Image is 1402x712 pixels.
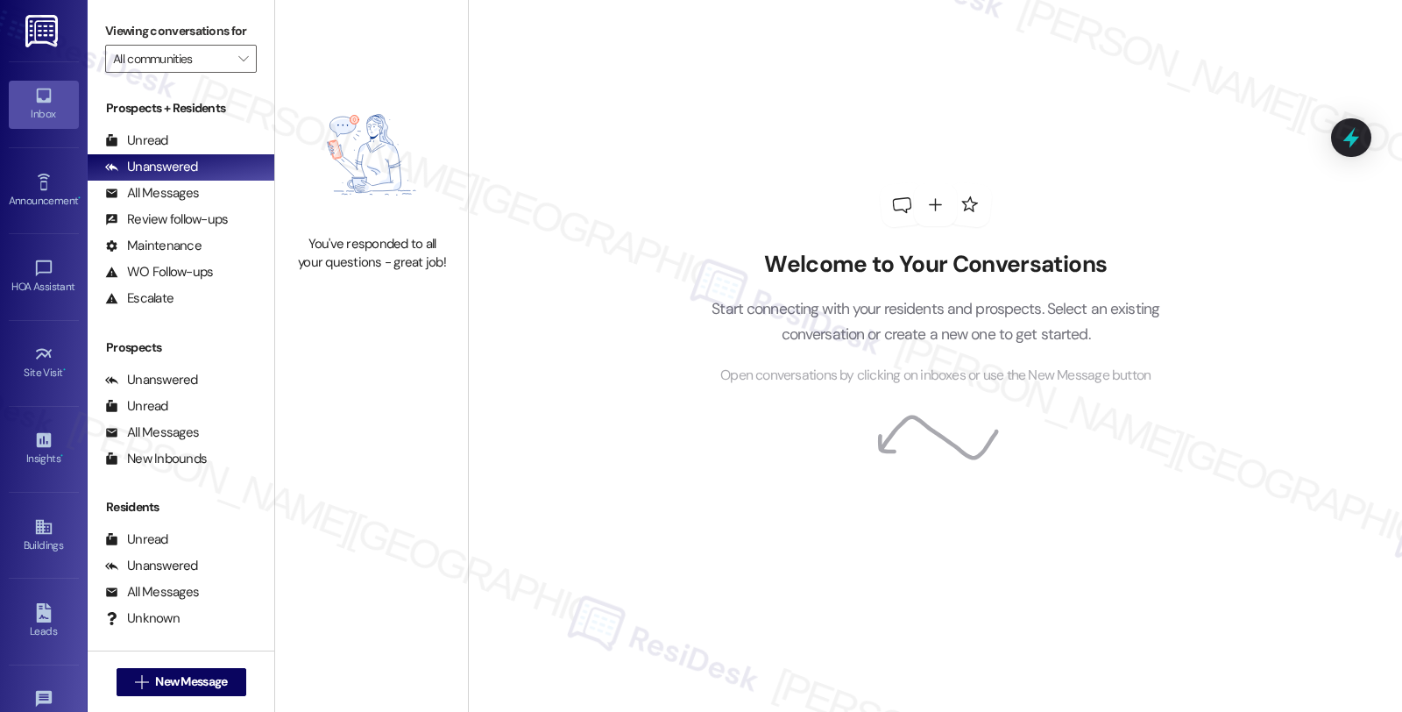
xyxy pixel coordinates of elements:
[105,583,199,602] div: All Messages
[9,512,79,559] a: Buildings
[113,45,229,73] input: All communities
[63,364,66,376] span: •
[105,210,228,229] div: Review follow-ups
[294,235,449,273] div: You've responded to all your questions - great job!
[78,192,81,204] span: •
[105,371,198,389] div: Unanswered
[88,338,274,357] div: Prospects
[238,52,248,66] i: 
[135,675,148,689] i: 
[105,184,199,203] div: All Messages
[685,251,1186,279] h2: Welcome to Your Conversations
[9,425,79,473] a: Insights •
[9,253,79,301] a: HOA Assistant
[9,598,79,645] a: Leads
[294,83,449,225] img: empty-state
[88,99,274,117] div: Prospects + Residents
[9,339,79,387] a: Site Visit •
[155,673,227,691] span: New Message
[105,18,257,45] label: Viewing conversations for
[105,557,198,575] div: Unanswered
[105,289,173,308] div: Escalate
[105,450,207,468] div: New Inbounds
[720,365,1151,387] span: Open conversations by clicking on inboxes or use the New Message button
[60,450,63,462] span: •
[105,397,168,416] div: Unread
[117,668,246,696] button: New Message
[105,530,168,549] div: Unread
[88,498,274,516] div: Residents
[105,263,213,281] div: WO Follow-ups
[105,424,199,442] div: All Messages
[25,15,61,47] img: ResiDesk Logo
[105,132,168,150] div: Unread
[105,237,202,255] div: Maintenance
[105,158,198,176] div: Unanswered
[685,296,1186,346] p: Start connecting with your residents and prospects. Select an existing conversation or create a n...
[105,609,180,628] div: Unknown
[9,81,79,128] a: Inbox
